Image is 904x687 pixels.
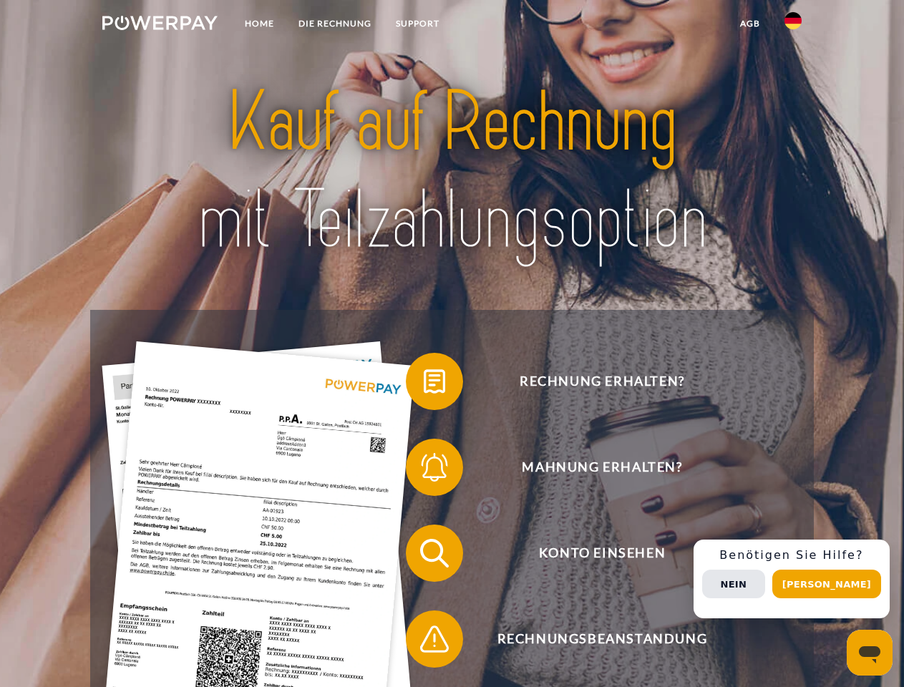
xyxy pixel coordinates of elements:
a: SUPPORT [384,11,452,36]
button: Rechnung erhalten? [406,353,778,410]
a: Home [233,11,286,36]
img: qb_bill.svg [417,364,452,399]
h3: Benötigen Sie Hilfe? [702,548,881,562]
span: Konto einsehen [427,525,777,582]
span: Rechnung erhalten? [427,353,777,410]
button: [PERSON_NAME] [772,570,881,598]
img: de [784,12,802,29]
iframe: Schaltfläche zum Öffnen des Messaging-Fensters [847,630,893,676]
img: logo-powerpay-white.svg [102,16,218,30]
span: Mahnung erhalten? [427,439,777,496]
img: qb_search.svg [417,535,452,571]
div: Schnellhilfe [694,540,890,618]
span: Rechnungsbeanstandung [427,610,777,668]
button: Nein [702,570,765,598]
img: qb_warning.svg [417,621,452,657]
a: agb [728,11,772,36]
button: Rechnungsbeanstandung [406,610,778,668]
button: Mahnung erhalten? [406,439,778,496]
img: title-powerpay_de.svg [137,69,767,274]
img: qb_bell.svg [417,449,452,485]
button: Konto einsehen [406,525,778,582]
a: DIE RECHNUNG [286,11,384,36]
